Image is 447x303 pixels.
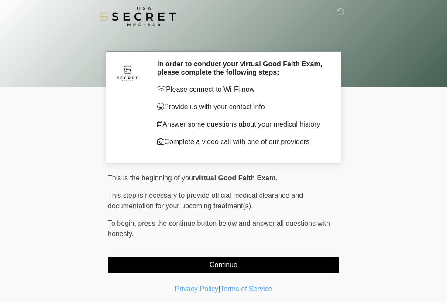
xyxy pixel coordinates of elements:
[157,137,326,147] p: Complete a video call with one of our providers
[157,119,326,130] p: Answer some questions about your medical history
[157,60,326,76] h2: In order to conduct your virtual Good Faith Exam, please complete the following steps:
[108,220,330,238] span: press the continue button below and answer all questions with honesty.
[275,174,277,182] span: .
[108,220,138,227] span: To begin,
[218,285,220,293] a: |
[114,60,141,86] img: Agent Avatar
[175,285,219,293] a: Privacy Policy
[108,192,303,210] span: This step is necessary to provide official medical clearance and documentation for your upcoming ...
[157,102,326,112] p: Provide us with your contact info
[195,174,275,182] strong: virtual Good Faith Exam
[108,174,195,182] span: This is the beginning of your
[220,285,272,293] a: Terms of Service
[101,31,346,48] h1: ‎ ‎
[99,7,176,26] img: It's A Secret Med Spa Logo
[157,84,326,95] p: Please connect to Wi-Fi now
[108,257,339,273] button: Continue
